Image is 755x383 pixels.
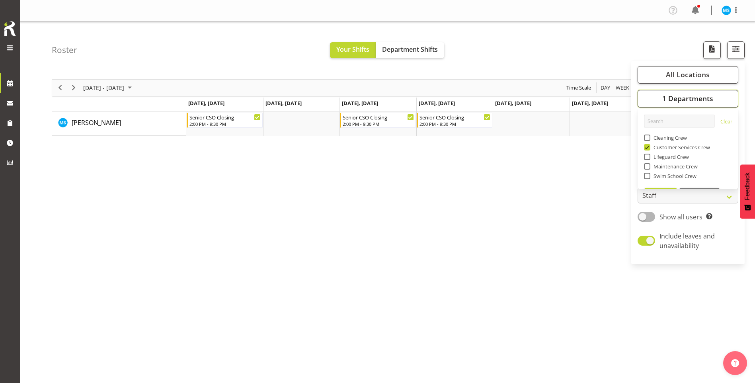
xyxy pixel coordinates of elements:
[731,359,739,367] img: help-xxl-2.png
[599,83,612,93] button: Timeline Day
[662,94,713,103] span: 1 Departments
[417,113,493,128] div: Maddison Schultz"s event - Senior CSO Closing Begin From Thursday, August 14, 2025 at 2:00:00 PM ...
[2,20,18,37] img: Rosterit icon logo
[727,41,745,59] button: Filter Shifts
[659,232,715,250] span: Include leaves and unavailability
[600,83,611,93] span: Day
[330,42,376,58] button: Your Shifts
[722,6,731,15] img: maddison-schultz11577.jpg
[679,188,720,202] button: Deselect All
[744,172,751,200] span: Feedback
[572,100,608,107] span: [DATE], [DATE]
[638,90,738,107] button: 1 Departments
[343,113,414,121] div: Senior CSO Closing
[615,83,631,93] button: Timeline Week
[52,79,723,136] div: Timeline Week of August 17, 2025
[343,121,414,127] div: 2:00 PM - 9:30 PM
[342,100,378,107] span: [DATE], [DATE]
[638,66,738,84] button: All Locations
[650,173,697,179] span: Swim School Crew
[419,113,491,121] div: Senior CSO Closing
[703,41,721,59] button: Download a PDF of the roster according to the set date range.
[644,188,678,202] button: Select All
[68,83,79,93] button: Next
[382,45,438,54] span: Department Shifts
[82,83,125,93] span: [DATE] - [DATE]
[740,164,755,219] button: Feedback - Show survey
[650,154,689,160] span: Lifeguard Crew
[495,100,531,107] span: [DATE], [DATE]
[615,83,630,93] span: Week
[80,80,137,96] div: August 11 - 17, 2025
[189,113,261,121] div: Senior CSO Closing
[566,83,592,93] span: Time Scale
[188,100,224,107] span: [DATE], [DATE]
[340,113,416,128] div: Maddison Schultz"s event - Senior CSO Closing Begin From Wednesday, August 13, 2025 at 2:00:00 PM...
[419,100,455,107] span: [DATE], [DATE]
[376,42,444,58] button: Department Shifts
[52,112,186,136] td: Maddison Schultz resource
[187,113,263,128] div: Maddison Schultz"s event - Senior CSO Closing Begin From Monday, August 11, 2025 at 2:00:00 PM GM...
[650,135,687,141] span: Cleaning Crew
[650,144,710,150] span: Customer Services Crew
[189,121,261,127] div: 2:00 PM - 9:30 PM
[720,118,732,127] a: Clear
[265,100,302,107] span: [DATE], [DATE]
[659,213,702,221] span: Show all users
[336,45,369,54] span: Your Shifts
[55,83,66,93] button: Previous
[53,80,67,96] div: previous period
[52,45,77,55] h4: Roster
[82,83,135,93] button: August 2025
[67,80,80,96] div: next period
[186,112,723,136] table: Timeline Week of August 17, 2025
[650,163,698,170] span: Maintenance Crew
[565,83,593,93] button: Time Scale
[666,70,710,79] span: All Locations
[72,118,121,127] a: [PERSON_NAME]
[644,115,714,127] input: Search
[419,121,491,127] div: 2:00 PM - 9:30 PM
